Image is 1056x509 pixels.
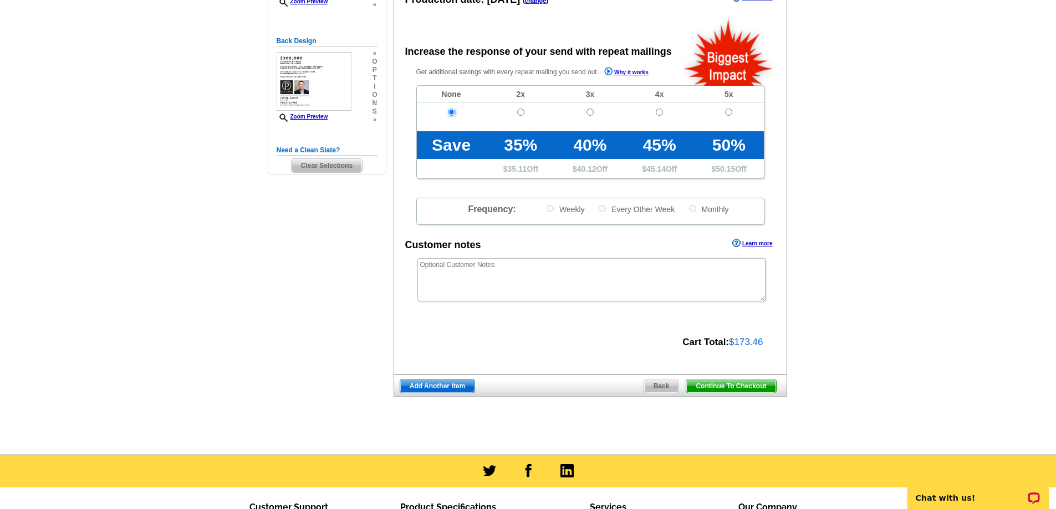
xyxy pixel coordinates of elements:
[625,131,694,159] td: 45%
[372,74,377,83] span: t
[417,86,486,103] td: None
[508,164,527,173] span: 35.11
[732,239,772,248] a: Learn more
[694,131,763,159] td: 50%
[372,58,377,66] span: o
[625,86,694,103] td: 4x
[486,159,555,178] td: $ Off
[277,145,377,156] h5: Need a Clean Slate?
[547,205,554,212] input: Weekly
[486,86,555,103] td: 2x
[292,159,362,172] span: Clear Selections
[577,164,596,173] span: 40.12
[277,114,328,120] a: Zoom Preview
[644,379,680,393] a: Back
[417,131,486,159] td: Save
[372,91,377,99] span: o
[277,52,351,111] img: small-thumb.jpg
[555,159,625,178] td: $ Off
[372,1,377,9] span: »
[372,99,377,107] span: n
[716,164,735,173] span: 50.15
[277,36,377,47] h5: Back Design
[646,164,666,173] span: 45.14
[599,205,606,212] input: Every Other Week
[555,86,625,103] td: 3x
[468,204,516,214] span: Frequency:
[694,86,763,103] td: 5x
[694,159,763,178] td: $ Off
[682,337,729,347] strong: Cart Total:
[729,337,763,347] span: $173.46
[416,66,672,79] p: Get additional savings with every repeat mailing you send out.
[372,83,377,91] span: i
[545,204,585,214] label: Weekly
[372,116,377,124] span: »
[604,67,649,79] a: Why it works
[598,204,675,214] label: Every Other Week
[405,44,672,59] div: Increase the response of your send with repeat mailings
[372,66,377,74] span: p
[486,131,555,159] td: 35%
[372,107,377,116] span: s
[688,204,729,214] label: Monthly
[625,159,694,178] td: $ Off
[405,238,481,253] div: Customer notes
[372,49,377,58] span: »
[900,474,1056,509] iframe: LiveChat chat widget
[400,379,475,393] span: Add Another Item
[400,379,475,393] a: Add Another Item
[644,379,679,393] span: Back
[689,205,696,212] input: Monthly
[683,18,774,86] img: biggestImpact.png
[555,131,625,159] td: 40%
[686,379,776,393] span: Continue To Checkout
